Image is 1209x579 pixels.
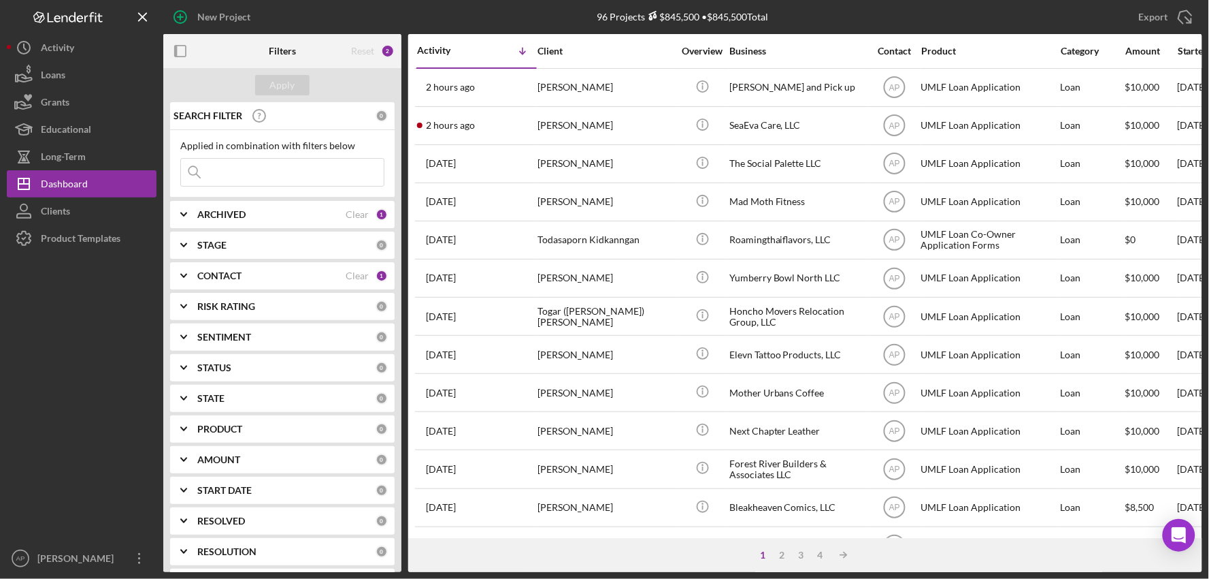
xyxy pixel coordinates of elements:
div: [PERSON_NAME] [537,146,674,182]
div: Loan [1061,337,1124,373]
time: 2025-09-30 04:58 [426,196,456,207]
div: [PERSON_NAME] [537,260,674,296]
div: Dashboard [41,170,88,201]
div: UMLF Loan Application [921,337,1057,373]
b: RESOLVED [197,516,245,527]
div: Mad Moth Fitness [729,184,865,220]
b: CONTACT [197,270,242,281]
text: AP [889,198,899,207]
div: Clear [346,270,369,281]
a: Product Templates [7,225,156,252]
div: Loan [1061,222,1124,258]
div: Grants [41,89,69,119]
text: AP [889,159,899,169]
div: Next Chapter Leather [729,413,865,449]
b: PRODUCT [197,424,242,435]
time: 2025-09-25 17:02 [426,311,456,322]
b: SEARCH FILTER [173,110,242,121]
text: AP [889,312,899,322]
div: $845,500 [646,11,700,22]
time: 2025-09-22 17:10 [426,426,456,437]
b: RESOLUTION [197,546,256,557]
a: Loans [7,61,156,89]
span: $10,000 [1125,387,1160,398]
div: SeaEva Care, LLC [729,108,865,144]
div: Loan [1061,298,1124,334]
div: Activity [41,34,74,65]
a: Dashboard [7,170,156,198]
span: $10,000 [1125,311,1160,322]
span: $10,000 [1125,349,1160,360]
span: $10,000 [1125,425,1160,437]
div: 0 [376,331,388,343]
div: Loan [1061,375,1124,411]
div: Loans [41,61,65,92]
text: AP [889,83,899,93]
div: Roamingthaiflavors, LLC [729,222,865,258]
time: 2025-09-18 01:11 [426,502,456,513]
text: AP [889,465,899,475]
div: 0 [376,454,388,466]
div: 0 [376,300,388,313]
text: AP [889,121,899,131]
b: AMOUNT [197,454,240,465]
div: 1 [376,208,388,221]
div: Mother Urbans Coffee [729,375,865,411]
time: 2025-09-29 22:56 [426,272,456,283]
button: Long-Term [7,143,156,170]
div: Loan [1061,146,1124,182]
div: UMLF Loan Application [921,375,1057,411]
b: Filters [269,46,296,57]
div: Product Templates [41,225,120,255]
div: Product [921,46,1057,57]
div: 1 [754,550,773,561]
a: Clients [7,198,156,225]
div: Elevn Tattoo Products, LLC [729,337,865,373]
div: [PERSON_NAME] [537,108,674,144]
button: Apply [255,75,310,95]
div: [PERSON_NAME] [537,184,674,220]
div: Client [537,46,674,57]
div: Amount [1125,46,1176,57]
span: $8,500 [1125,501,1155,513]
div: Loan [1061,451,1124,487]
b: RISK RATING [197,301,255,312]
div: [PERSON_NAME] [34,545,122,576]
span: $10,000 [1125,119,1160,131]
div: Dog Magnet Training LLC [729,528,865,564]
div: 0 [376,546,388,558]
b: ARCHIVED [197,209,246,220]
button: Educational [7,116,156,143]
div: Applied in combination with filters below [180,140,384,151]
time: 2025-09-24 18:15 [426,388,456,398]
div: [PERSON_NAME] [537,413,674,449]
time: 2025-09-30 18:47 [426,158,456,169]
a: Grants [7,89,156,116]
div: UMLF Loan Application [921,146,1057,182]
button: Activity [7,34,156,61]
text: AP [889,350,899,360]
b: STATUS [197,362,231,373]
div: UMLF Loan Application [921,451,1057,487]
div: [PERSON_NAME] [537,528,674,564]
div: Loan [1061,69,1124,106]
text: AP [889,503,899,513]
div: Business [729,46,865,57]
div: 0 [376,484,388,497]
div: Open Intercom Messenger [1163,519,1195,552]
div: 3 [792,550,811,561]
div: Apply [270,75,295,95]
div: [PERSON_NAME] [537,337,674,373]
text: AP [889,426,899,436]
div: UMLF Loan Application [921,69,1057,106]
b: STATE [197,393,225,404]
div: Loan [1061,108,1124,144]
div: Export [1139,3,1168,31]
div: Overview [677,46,728,57]
div: 0 [376,423,388,435]
text: AP [16,555,25,563]
div: 96 Projects • $845,500 Total [597,11,769,22]
div: Educational [41,116,91,146]
div: 0 [376,239,388,251]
